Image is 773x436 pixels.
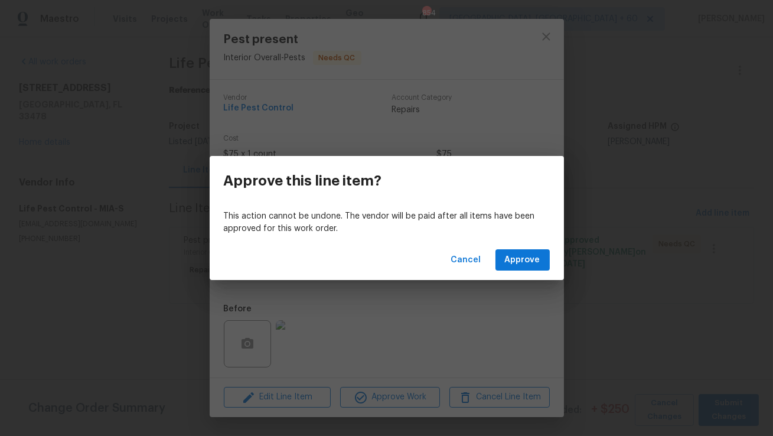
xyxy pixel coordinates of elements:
button: Cancel [446,249,486,271]
h3: Approve this line item? [224,173,382,189]
p: This action cannot be undone. The vendor will be paid after all items have been approved for this... [224,210,550,235]
span: Approve [505,253,540,268]
span: Cancel [451,253,481,268]
button: Approve [495,249,550,271]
